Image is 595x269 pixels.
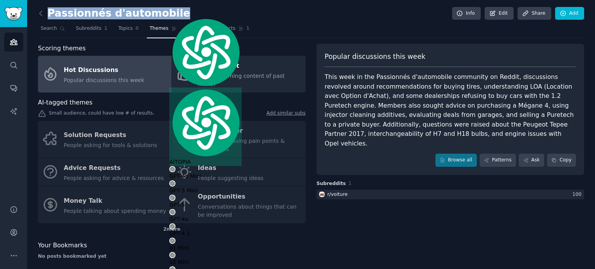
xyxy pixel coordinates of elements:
[169,180,242,195] div: GPT-5 Mini
[316,180,346,187] span: Subreddits
[349,181,352,186] span: 1
[198,73,285,87] span: Best-performing content of past month
[169,87,242,158] img: logo.svg
[198,60,302,72] div: Top Content
[169,223,242,238] div: GPT-4.1
[435,154,477,167] a: Browse all
[267,110,306,118] a: Add similar subs
[147,22,179,38] a: Themes
[169,209,242,223] div: GPT-4o
[64,77,144,83] span: Popular discussions this week
[38,22,68,38] a: Search
[169,238,175,244] img: gpt-black.svg
[519,154,544,167] a: Ask
[169,166,175,172] img: gpt-black.svg
[325,72,576,148] div: This week in the Passionnés d'automobile community on Reddit, discussions revolved around recomme...
[547,154,576,167] button: Copy
[518,7,551,20] a: Share
[136,25,139,32] span: 0
[76,25,101,32] span: Subreddits
[485,7,514,20] a: Edit
[38,253,306,260] div: No posts bookmarked yet
[452,7,481,20] a: Info
[169,180,175,187] img: gpt-black.svg
[104,25,108,32] span: 1
[319,192,325,197] img: voiture
[38,241,87,250] span: Your Bookmarks
[169,209,175,215] img: gpt-black.svg
[573,191,584,198] div: 100
[325,52,425,62] span: Popular discussions this week
[169,166,242,180] div: GPT-4o Mini
[327,191,347,198] div: r/ voiture
[169,17,242,87] img: logo.svg
[38,7,190,20] h2: Passionnés d'automobile
[169,252,175,258] img: gpt-black.svg
[169,195,175,201] img: gpt-black.svg
[169,87,242,166] div: AITOPIA
[150,25,169,32] span: Themes
[246,25,250,32] span: 1
[73,22,110,38] a: Subreddits1
[38,56,172,93] a: Hot DiscussionsPopular discussions this week
[316,190,584,199] a: voiturer/voiture100
[64,64,144,76] div: Hot Discussions
[38,98,93,108] span: AI-tagged themes
[555,7,584,20] a: Add
[38,110,306,118] div: Small audience, could have low # of results.
[480,154,516,167] a: Patterns
[38,223,306,236] div: 2 more
[169,252,242,266] div: o3 Mini
[118,25,132,32] span: Topics
[115,22,141,38] a: Topics0
[5,7,22,21] img: GummySearch logo
[38,44,86,53] span: Scoring themes
[169,238,242,252] div: o1 Mini
[169,195,242,209] div: GPT-5
[169,223,175,230] img: gpt-black.svg
[41,25,57,32] span: Search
